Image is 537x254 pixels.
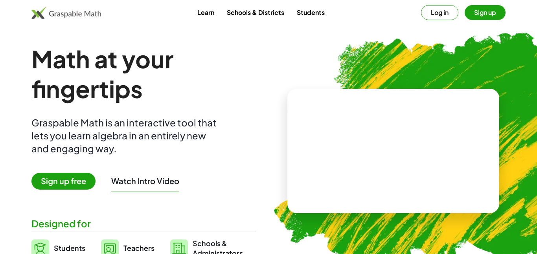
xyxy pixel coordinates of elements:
[421,5,458,20] button: Log in
[31,116,220,155] div: Graspable Math is an interactive tool that lets you learn algebra in an entirely new and engaging...
[465,5,506,20] button: Sign up
[123,243,154,252] span: Teachers
[335,122,452,181] video: What is this? This is dynamic math notation. Dynamic math notation plays a central role in how Gr...
[291,5,331,20] a: Students
[31,217,256,230] div: Designed for
[221,5,291,20] a: Schools & Districts
[54,243,85,252] span: Students
[191,5,221,20] a: Learn
[31,173,96,190] span: Sign up free
[31,44,256,104] h1: Math at your fingertips
[111,176,179,186] button: Watch Intro Video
